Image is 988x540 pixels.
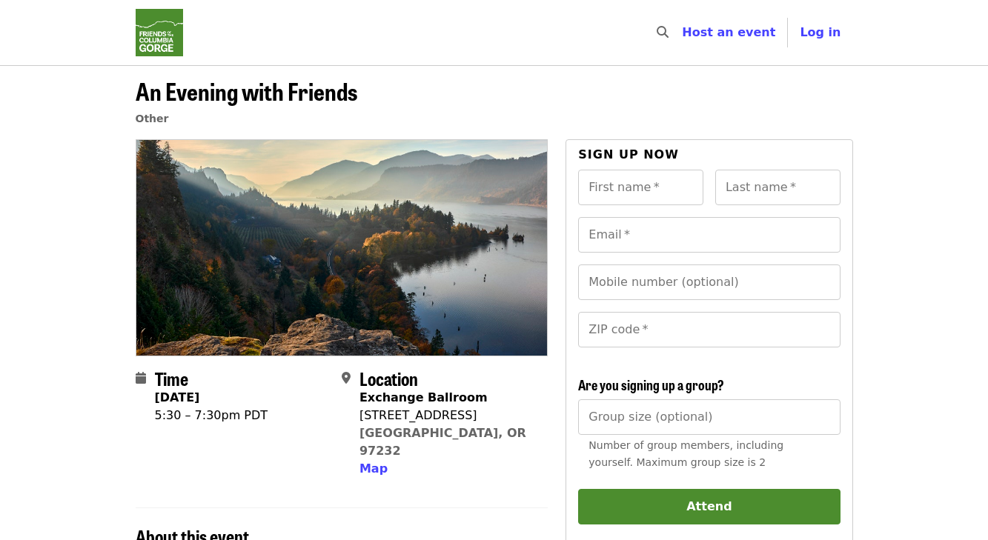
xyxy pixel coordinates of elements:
[359,426,526,458] a: [GEOGRAPHIC_DATA], OR 97232
[359,460,388,478] button: Map
[788,18,852,47] button: Log in
[155,390,200,404] strong: [DATE]
[682,25,775,39] a: Host an event
[578,489,840,524] button: Attend
[136,371,146,385] i: calendar icon
[359,390,488,404] strong: Exchange Ballroom
[578,147,679,161] span: Sign up now
[657,25,669,39] i: search icon
[155,407,268,424] div: 5:30 – 7:30pm PDT
[136,9,183,56] img: Friends Of The Columbia Gorge - Home
[359,461,388,476] span: Map
[136,73,357,108] span: An Evening with Friends
[359,407,536,424] div: [STREET_ADDRESS]
[578,399,840,435] input: [object Object]
[589,439,783,468] span: Number of group members, including yourself. Maximum group size is 2
[578,264,840,300] input: Mobile number (optional)
[715,170,841,205] input: Last name
[136,140,548,355] img: An Evening with Friends organized by Friends Of The Columbia Gorge
[677,15,689,50] input: Search
[359,365,418,391] span: Location
[136,113,169,124] a: Other
[342,371,351,385] i: map-marker-alt icon
[800,25,841,39] span: Log in
[578,217,840,253] input: Email
[578,312,840,347] input: ZIP code
[578,170,703,205] input: First name
[578,375,724,394] span: Are you signing up a group?
[155,365,188,391] span: Time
